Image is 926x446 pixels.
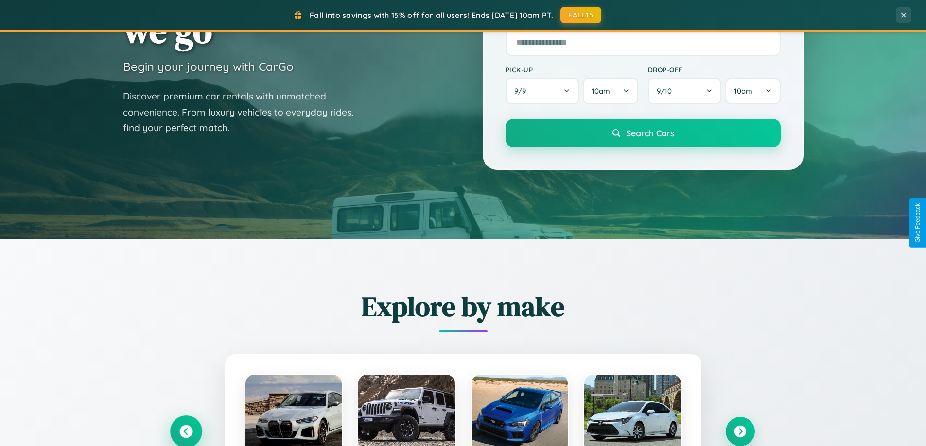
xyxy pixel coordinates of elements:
button: 9/10 [648,78,722,104]
span: Search Cars [626,128,674,138]
button: Search Cars [506,119,781,147]
span: Fall into savings with 15% off for all users! Ends [DATE] 10am PT. [310,10,553,20]
span: 9 / 10 [657,86,677,96]
h3: Begin your journey with CarGo [123,59,294,74]
span: 9 / 9 [514,86,531,96]
button: FALL15 [560,7,601,23]
p: Discover premium car rentals with unmatched convenience. From luxury vehicles to everyday rides, ... [123,88,366,136]
button: 10am [725,78,780,104]
h2: Explore by make [172,288,755,325]
span: 10am [592,86,610,96]
button: 10am [583,78,638,104]
div: Give Feedback [914,203,921,243]
label: Pick-up [506,66,638,74]
label: Drop-off [648,66,781,74]
button: 9/9 [506,78,579,104]
span: 10am [734,86,752,96]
